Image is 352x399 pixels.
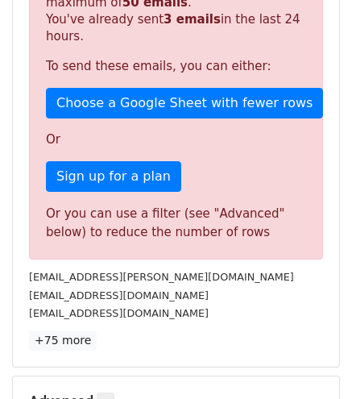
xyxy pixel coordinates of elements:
iframe: Chat Widget [271,322,352,399]
small: [EMAIL_ADDRESS][DOMAIN_NAME] [29,307,209,319]
a: Choose a Google Sheet with fewer rows [46,88,323,118]
a: Sign up for a plan [46,161,181,192]
strong: 3 emails [164,12,221,27]
a: +75 more [29,330,97,351]
p: Or [46,131,306,148]
p: To send these emails, you can either: [46,58,306,75]
small: [EMAIL_ADDRESS][PERSON_NAME][DOMAIN_NAME] [29,271,294,283]
div: Or you can use a filter (see "Advanced" below) to reduce the number of rows [46,205,306,241]
small: [EMAIL_ADDRESS][DOMAIN_NAME] [29,289,209,301]
div: Widget de chat [271,322,352,399]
